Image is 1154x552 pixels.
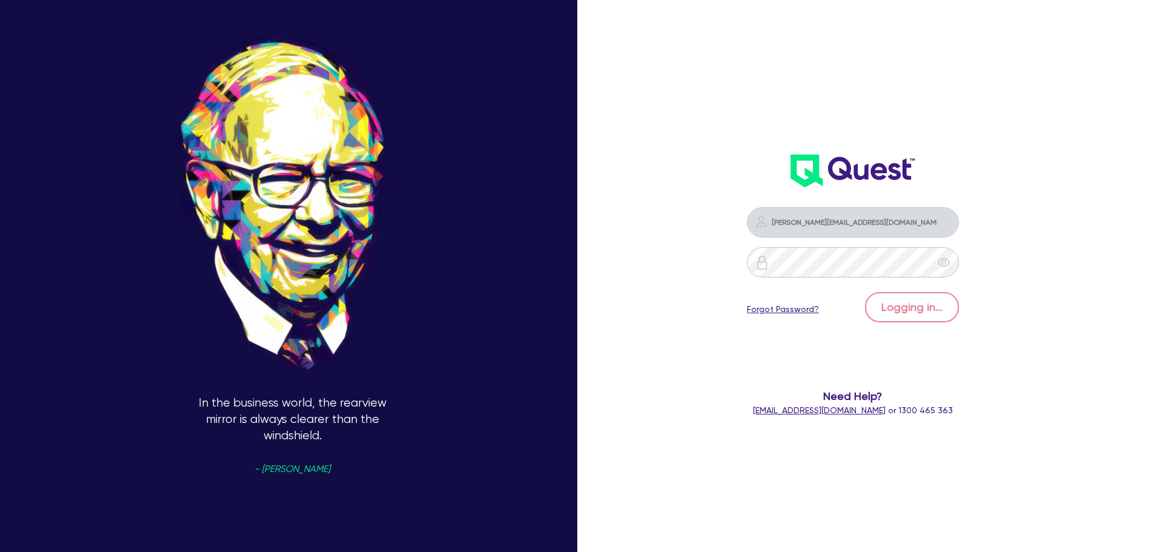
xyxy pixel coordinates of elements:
span: or 1300 465 363 [753,405,953,415]
span: eye [938,256,950,268]
img: wH2k97JdezQIQAAAABJRU5ErkJggg== [791,155,915,187]
img: icon-password [755,255,769,270]
a: [EMAIL_ADDRESS][DOMAIN_NAME] [753,405,886,415]
button: Logging in... [865,292,959,322]
span: Need Help? [698,388,1008,404]
img: icon-password [754,214,769,229]
a: Forgot Password? [747,303,819,316]
span: - [PERSON_NAME] [254,465,330,474]
input: Email address [747,207,959,238]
